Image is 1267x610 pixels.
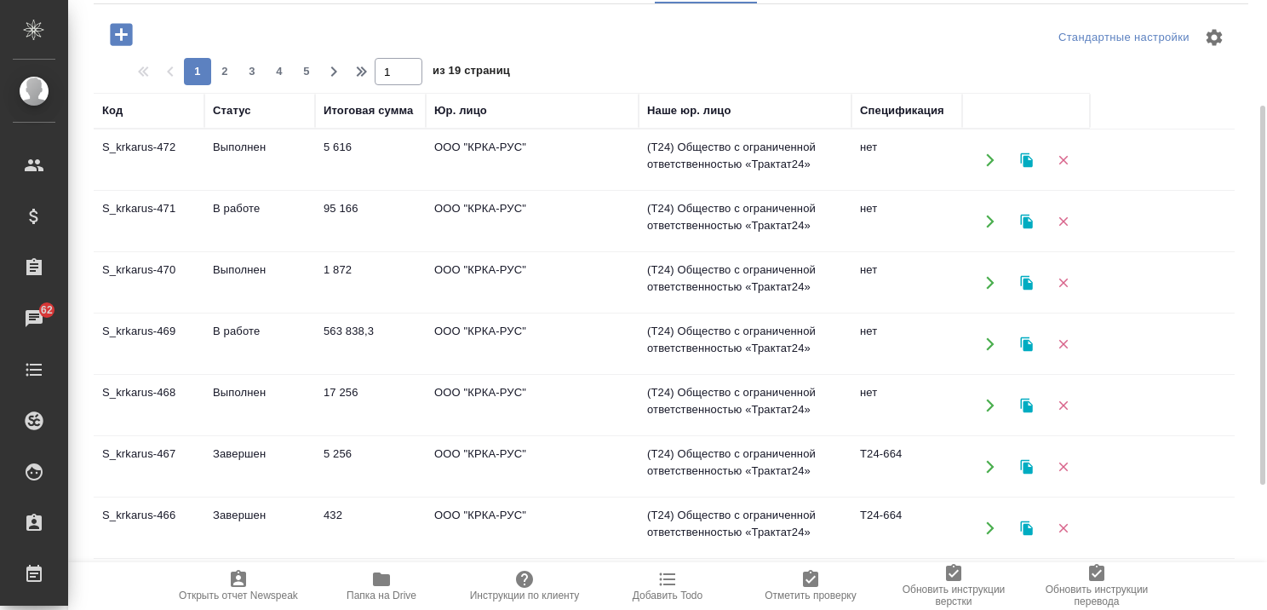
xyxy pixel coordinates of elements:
td: S_krkarus-471 [94,192,204,251]
a: 62 [4,297,64,340]
td: ООО "КРКА-РУС" [426,498,639,558]
span: 2 [211,63,238,80]
button: Клонировать [1009,142,1044,177]
td: нет [851,314,962,374]
td: (T24) Общество с ограниченной ответственностью «Трактат24» [639,253,851,313]
button: 5 [293,58,320,85]
button: Клонировать [1009,326,1044,361]
td: Выполнен [204,253,315,313]
td: 5 616 [315,130,426,190]
button: Открыть [972,510,1007,545]
td: 1 872 [315,253,426,313]
button: Удалить [1046,510,1081,545]
div: Юр. лицо [434,102,487,119]
button: Удалить [1046,388,1081,423]
button: Открыть отчет Newspeak [167,562,310,610]
button: Удалить [1046,449,1081,484]
span: 5 [293,63,320,80]
span: Инструкции по клиенту [470,590,580,601]
span: Открыть отчет Newspeak [179,590,298,601]
button: Открыть [972,388,1007,423]
button: Удалить [1046,204,1081,239]
td: В работе [204,192,315,251]
td: ООО "КРКА-РУС" [426,192,639,251]
td: Завершен [204,498,315,558]
td: ООО "КРКА-РУС" [426,253,639,313]
button: Открыть [972,142,1007,177]
button: Добавить Todo [596,562,739,610]
button: Клонировать [1009,265,1044,300]
button: 3 [238,58,266,85]
td: ООО "КРКА-РУС" [426,437,639,497]
td: В работе [204,314,315,374]
span: Настроить таблицу [1194,17,1235,58]
td: ООО "КРКА-РУС" [426,314,639,374]
div: Код [102,102,123,119]
div: Статус [213,102,251,119]
button: Обновить инструкции перевода [1025,562,1168,610]
button: Обновить инструкции верстки [882,562,1025,610]
td: (T24) Общество с ограниченной ответственностью «Трактат24» [639,192,851,251]
span: Обновить инструкции верстки [892,584,1015,607]
td: нет [851,130,962,190]
td: (T24) Общество с ограниченной ответственностью «Трактат24» [639,498,851,558]
div: Наше юр. лицо [647,102,731,119]
span: Папка на Drive [347,590,416,601]
button: Клонировать [1009,449,1044,484]
button: Удалить [1046,326,1081,361]
button: Отметить проверку [739,562,882,610]
td: S_krkarus-466 [94,498,204,558]
span: 3 [238,63,266,80]
td: S_krkarus-469 [94,314,204,374]
td: нет [851,376,962,435]
div: Итоговая сумма [324,102,413,119]
span: Отметить проверку [765,590,856,601]
button: Удалить [1046,265,1081,300]
td: S_krkarus-468 [94,376,204,435]
button: Открыть [972,204,1007,239]
td: нет [851,253,962,313]
td: 95 166 [315,192,426,251]
td: S_krkarus-467 [94,437,204,497]
td: ООО "КРКА-РУС" [426,130,639,190]
td: 432 [315,498,426,558]
div: Спецификация [860,102,944,119]
span: из 19 страниц [433,60,510,85]
span: Добавить Todo [633,590,702,601]
button: Клонировать [1009,204,1044,239]
button: Инструкции по клиенту [453,562,596,610]
td: (T24) Общество с ограниченной ответственностью «Трактат24» [639,314,851,374]
button: Клонировать [1009,510,1044,545]
td: 17 256 [315,376,426,435]
button: Открыть [972,326,1007,361]
span: Обновить инструкции перевода [1035,584,1158,607]
span: 4 [266,63,293,80]
button: Открыть [972,265,1007,300]
button: Клонировать [1009,388,1044,423]
div: split button [1054,25,1194,51]
button: Папка на Drive [310,562,453,610]
button: Открыть [972,449,1007,484]
td: нет [851,192,962,251]
td: (T24) Общество с ограниченной ответственностью «Трактат24» [639,437,851,497]
button: 2 [211,58,238,85]
td: Завершен [204,437,315,497]
td: 5 256 [315,437,426,497]
td: T24-664 [851,437,962,497]
button: 4 [266,58,293,85]
td: T24-664 [851,498,962,558]
td: Выполнен [204,376,315,435]
td: Выполнен [204,130,315,190]
td: S_krkarus-472 [94,130,204,190]
td: ООО "КРКА-РУС" [426,376,639,435]
button: Добавить проект [98,17,145,52]
td: S_krkarus-470 [94,253,204,313]
td: 563 838,3 [315,314,426,374]
td: (T24) Общество с ограниченной ответственностью «Трактат24» [639,376,851,435]
td: (T24) Общество с ограниченной ответственностью «Трактат24» [639,130,851,190]
button: Удалить [1046,142,1081,177]
span: 62 [31,302,63,319]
